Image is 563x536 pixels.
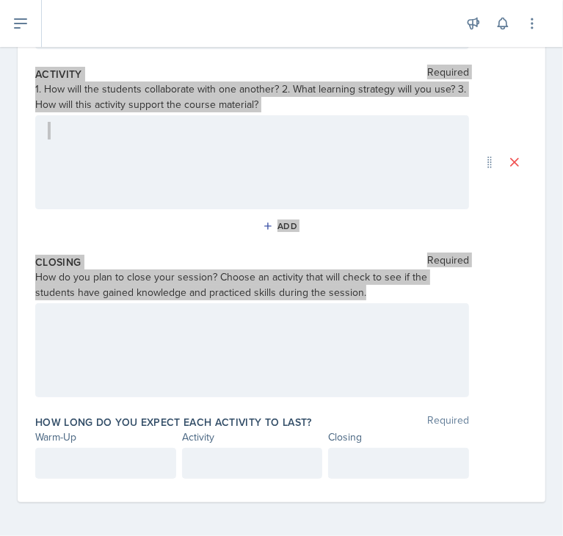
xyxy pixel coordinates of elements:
[35,430,176,445] div: Warm-Up
[266,220,297,232] div: Add
[35,82,469,112] div: 1. How will the students collaborate with one another? 2. What learning strategy will you use? 3....
[35,255,81,269] label: Closing
[5,5,23,23] div: pink
[91,2,115,26] div: Add a Note
[49,5,67,23] div: green
[35,415,312,430] label: How long do you expect each activity to last?
[35,67,82,82] label: Activity
[71,5,89,23] div: blue
[27,5,45,23] div: yellow
[258,215,305,237] button: Add
[427,255,469,269] span: Required
[115,2,138,26] div: Create a Quoteshot
[35,269,469,300] div: How do you plan to close your session? Choose an activity that will check to see if the students ...
[138,2,161,26] div: Share on X
[427,415,469,430] span: Required
[427,67,469,82] span: Required
[182,430,323,445] div: Activity
[328,430,469,445] div: Closing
